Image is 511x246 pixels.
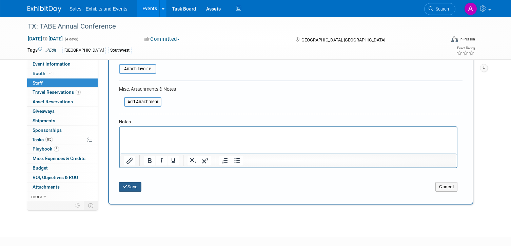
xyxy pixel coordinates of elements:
[33,146,59,152] span: Playbook
[33,89,81,95] span: Travel Reservations
[459,37,475,42] div: In-Person
[76,90,81,95] span: 1
[119,86,463,92] div: Misc. Attachments & Notes
[27,182,98,192] a: Attachments
[33,108,55,114] span: Giveaways
[27,173,98,182] a: ROI, Objectives & ROO
[433,6,449,12] span: Search
[119,182,141,192] button: Save
[45,137,53,142] span: 0%
[142,36,182,43] button: Committed
[456,47,475,50] div: Event Rating
[108,47,132,54] div: Southwest
[231,156,243,165] button: Bullet list
[27,59,98,69] a: Event Information
[27,88,98,97] a: Travel Reservations1
[168,156,179,165] button: Underline
[48,71,52,75] i: Booth reservation complete
[33,71,53,76] span: Booth
[219,156,231,165] button: Numbered list
[33,156,85,161] span: Misc. Expenses & Credits
[409,35,475,46] div: Event Format
[33,165,48,171] span: Budget
[33,61,71,67] span: Event Information
[27,116,98,125] a: Shipments
[424,3,455,15] a: Search
[120,127,457,154] iframe: Rich Text Area
[124,156,135,165] button: Insert/edit link
[54,146,59,152] span: 3
[199,156,211,165] button: Superscript
[33,184,60,190] span: Attachments
[144,156,155,165] button: Bold
[27,107,98,116] a: Giveaways
[45,48,56,53] a: Edit
[25,20,437,33] div: TX: TABE Annual Conference
[33,127,62,133] span: Sponsorships
[33,99,73,104] span: Asset Reservations
[64,37,78,41] span: (4 days)
[27,78,98,88] a: Staff
[42,36,48,41] span: to
[119,119,457,125] div: Notes
[188,156,199,165] button: Subscript
[72,201,84,210] td: Personalize Event Tab Strip
[451,36,458,42] img: Format-Inperson.png
[27,69,98,78] a: Booth
[156,156,167,165] button: Italic
[27,163,98,173] a: Budget
[27,192,98,201] a: more
[27,97,98,106] a: Asset Reservations
[27,126,98,135] a: Sponsorships
[84,201,98,210] td: Toggle Event Tabs
[27,154,98,163] a: Misc. Expenses & Credits
[32,137,53,142] span: Tasks
[27,6,61,13] img: ExhibitDay
[33,118,55,123] span: Shipments
[464,2,477,15] img: Alexandra Horne
[27,36,63,42] span: [DATE] [DATE]
[33,175,78,180] span: ROI, Objectives & ROO
[31,194,42,199] span: more
[70,6,127,12] span: Sales - Exhibits and Events
[27,144,98,154] a: Playbook3
[27,135,98,144] a: Tasks0%
[27,47,56,54] td: Tags
[62,47,106,54] div: [GEOGRAPHIC_DATA]
[300,37,385,42] span: [GEOGRAPHIC_DATA], [GEOGRAPHIC_DATA]
[33,80,43,86] span: Staff
[435,182,457,192] button: Cancel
